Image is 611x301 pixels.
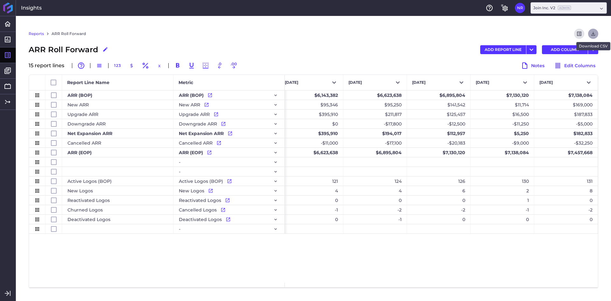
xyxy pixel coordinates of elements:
div: 0 [407,196,471,205]
button: Notes [518,61,547,71]
div: $112,957 [407,129,471,138]
button: Refresh [574,29,584,39]
div: -$11,250 [471,119,534,128]
button: $ [126,61,137,71]
div: Press SPACE to select this row. [29,224,285,234]
div: Press SPACE to select this row. [29,167,285,176]
span: Downgrade ARR [179,119,217,128]
div: $7,138,084 [471,148,534,157]
button: General Settings [500,3,510,13]
span: [DATE] [412,80,425,85]
div: $95,250 [343,100,407,109]
span: ARR (BOP) [179,91,204,100]
div: 15 report line s [29,63,68,68]
div: $211,817 [343,110,407,119]
div: 4 [280,186,343,195]
div: -$20,183 [407,138,471,147]
span: - [179,225,180,233]
div: Press SPACE to select this row. [29,148,285,157]
div: Reactivated Logos [62,196,173,205]
button: [DATE] [534,75,598,90]
div: 0 [280,215,343,224]
span: - [179,158,180,167]
div: Press SPACE to select this row. [29,129,285,138]
div: $395,910 [280,110,343,119]
div: 121 [280,176,343,186]
div: Press SPACE to select this row. [29,157,285,167]
span: Cancelled ARR [179,139,213,147]
div: ARR (EOP) [62,148,173,157]
span: Cancelled Logos [179,205,217,214]
div: $7,130,120 [471,90,534,100]
button: [DATE] [471,75,534,90]
div: 131 [534,176,598,186]
div: -2 [343,205,407,214]
div: ARR (BOP) [62,90,173,100]
div: $7,138,084 [534,90,598,100]
button: User Menu [526,45,537,54]
div: Press SPACE to select this row. [29,100,285,110]
div: $169,000 [534,100,598,109]
div: 1 [471,196,534,205]
div: $125,457 [407,110,471,119]
div: $7,457,668 [534,148,598,157]
div: Downgrade ARR [62,119,173,128]
div: 124 [343,176,407,186]
div: 0 [407,215,471,224]
div: Cancelled ARR [62,138,173,147]
div: $187,833 [534,110,598,119]
div: -$11,000 [280,138,343,147]
div: 6 [407,186,471,195]
button: ADD REPORT LINE [480,45,526,54]
button: [DATE] [280,75,343,90]
span: Reactivated Logos [179,196,221,205]
span: [DATE] [285,80,298,85]
div: Press SPACE to select this row. [29,176,285,186]
span: Report Line Name [67,80,109,85]
div: -$17,100 [343,138,407,147]
div: -1 [471,205,534,214]
button: User Menu [588,45,598,54]
div: Press SPACE to select this row. [29,110,285,119]
button: Edit Columns [551,61,598,71]
div: -1 [280,205,343,214]
div: Press SPACE to select this row. [29,196,285,205]
div: -$5,000 [534,119,598,128]
button: Download [588,29,598,39]
div: $6,895,804 [407,90,471,100]
span: [DATE] [539,80,553,85]
div: $6,895,804 [343,148,407,157]
span: - [179,167,180,176]
div: $6,623,638 [343,90,407,100]
div: -$9,000 [471,138,534,147]
div: Join Inc. V2 [533,5,571,11]
div: Press SPACE to select this row. [29,205,285,215]
div: 8 [534,186,598,195]
div: $0 [280,119,343,128]
div: 130 [471,176,534,186]
div: New ARR [62,100,173,109]
div: $16,500 [471,110,534,119]
div: -1 [343,215,407,224]
button: Help [484,3,495,13]
div: 2 [471,186,534,195]
div: Net Expansion ARR [62,129,173,138]
div: 0 [534,215,598,224]
button: x [154,61,165,71]
div: New Logos [62,186,173,195]
div: $6,623,638 [280,148,343,157]
span: [DATE] [476,80,489,85]
div: $194,017 [343,129,407,138]
span: Metric [179,80,193,85]
span: Deactivated Logos [179,215,222,224]
div: $5,250 [471,129,534,138]
div: 0 [280,196,343,205]
div: ARR Roll Forward [29,44,110,55]
div: 0 [343,196,407,205]
div: Press SPACE to select this row. [29,119,285,129]
div: Press SPACE to select this row. [29,215,285,224]
div: $95,346 [280,100,343,109]
div: $7,130,120 [407,148,471,157]
div: Press SPACE to select this row. [29,90,285,100]
div: $11,714 [471,100,534,109]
